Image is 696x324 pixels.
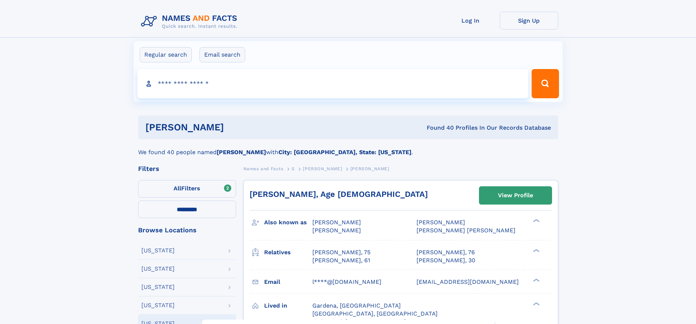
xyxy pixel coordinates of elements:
[441,12,500,30] a: Log In
[141,284,175,290] div: [US_STATE]
[312,219,361,226] span: [PERSON_NAME]
[145,123,326,132] h1: [PERSON_NAME]
[417,278,519,285] span: [EMAIL_ADDRESS][DOMAIN_NAME]
[217,149,266,156] b: [PERSON_NAME]
[292,166,295,171] span: S
[417,227,516,234] span: [PERSON_NAME] [PERSON_NAME]
[350,166,389,171] span: [PERSON_NAME]
[138,180,236,198] label: Filters
[264,246,312,259] h3: Relatives
[264,300,312,312] h3: Lived in
[531,301,540,306] div: ❯
[417,256,475,264] a: [PERSON_NAME], 30
[532,69,559,98] button: Search Button
[292,164,295,173] a: S
[141,248,175,254] div: [US_STATE]
[417,219,465,226] span: [PERSON_NAME]
[312,310,438,317] span: [GEOGRAPHIC_DATA], [GEOGRAPHIC_DATA]
[312,256,370,264] a: [PERSON_NAME], 61
[199,47,245,62] label: Email search
[303,166,342,171] span: [PERSON_NAME]
[278,149,411,156] b: City: [GEOGRAPHIC_DATA], State: [US_STATE]
[140,47,192,62] label: Regular search
[531,248,540,253] div: ❯
[137,69,529,98] input: search input
[138,165,236,172] div: Filters
[141,266,175,272] div: [US_STATE]
[325,124,551,132] div: Found 40 Profiles In Our Records Database
[312,227,361,234] span: [PERSON_NAME]
[138,139,558,157] div: We found 40 people named with .
[243,164,284,173] a: Names and Facts
[500,12,558,30] a: Sign Up
[303,164,342,173] a: [PERSON_NAME]
[498,187,533,204] div: View Profile
[312,302,401,309] span: Gardena, [GEOGRAPHIC_DATA]
[138,12,243,31] img: Logo Names and Facts
[531,218,540,223] div: ❯
[174,185,181,192] span: All
[141,302,175,308] div: [US_STATE]
[417,248,475,256] a: [PERSON_NAME], 76
[138,227,236,233] div: Browse Locations
[250,190,428,199] a: [PERSON_NAME], Age [DEMOGRAPHIC_DATA]
[479,187,552,204] a: View Profile
[312,248,370,256] a: [PERSON_NAME], 75
[264,276,312,288] h3: Email
[264,216,312,229] h3: Also known as
[531,278,540,282] div: ❯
